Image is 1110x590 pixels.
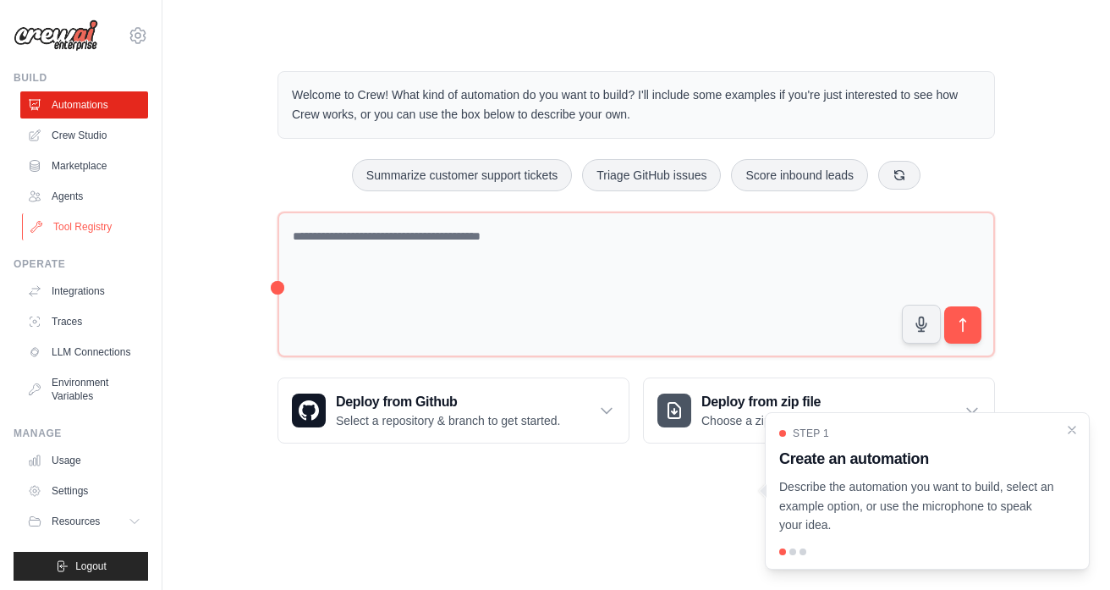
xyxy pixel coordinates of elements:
button: Logout [14,552,148,581]
button: Score inbound leads [731,159,868,191]
a: Traces [20,308,148,335]
button: Close walkthrough [1065,423,1079,437]
a: Automations [20,91,148,119]
p: Choose a zip file to upload. [701,412,844,429]
button: Summarize customer support tickets [352,159,572,191]
div: Manage [14,427,148,440]
a: Environment Variables [20,369,148,410]
p: Describe the automation you want to build, select an example option, or use the microphone to spe... [779,477,1055,535]
iframe: Chat Widget [1025,509,1110,590]
a: Settings [20,477,148,505]
a: LLM Connections [20,339,148,366]
button: Triage GitHub issues [582,159,721,191]
p: Select a repository & branch to get started. [336,412,560,429]
button: Resources [20,508,148,535]
a: Usage [20,447,148,474]
span: Logout [75,560,107,573]
h3: Deploy from zip file [701,392,844,412]
span: Resources [52,515,100,528]
a: Crew Studio [20,122,148,149]
a: Agents [20,183,148,210]
a: Tool Registry [22,213,150,240]
p: Welcome to Crew! What kind of automation do you want to build? I'll include some examples if you'... [292,85,981,124]
span: Step 1 [793,427,829,440]
a: Marketplace [20,152,148,179]
div: Build [14,71,148,85]
h3: Create an automation [779,447,1055,471]
div: Operate [14,257,148,271]
img: Logo [14,19,98,52]
h3: Deploy from Github [336,392,560,412]
a: Integrations [20,278,148,305]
